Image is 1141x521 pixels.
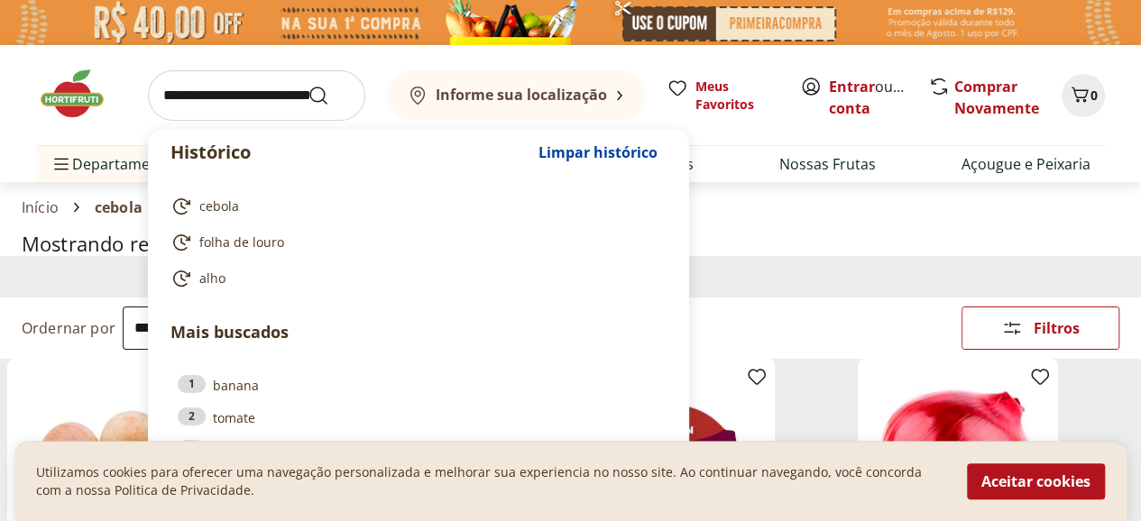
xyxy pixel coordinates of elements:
a: Comprar Novamente [954,77,1039,118]
span: alho [199,270,225,288]
span: Filtros [1034,321,1080,335]
button: Filtros [962,306,1119,350]
span: cebola [95,199,143,215]
span: 0 [1090,87,1098,104]
span: Departamentos [51,142,180,186]
button: Carrinho [1062,74,1105,117]
button: Menu [51,142,72,186]
label: Ordernar por [22,318,115,338]
button: Limpar histórico [529,131,667,174]
input: search [148,70,365,121]
p: Mais buscados [170,320,667,344]
button: Submit Search [308,85,351,106]
a: 1banana [178,375,659,395]
a: Meus Favoritos [667,78,778,114]
span: folha de louro [199,233,284,251]
div: 3 [178,440,206,458]
a: Nossas Frutas [779,153,876,175]
div: 1 [178,375,206,393]
a: alho [170,268,659,289]
a: cebola [170,196,659,217]
p: Utilizamos cookies para oferecer uma navegação personalizada e melhorar sua experiencia no nosso ... [36,463,945,499]
a: Início [22,199,59,215]
svg: Abrir Filtros [1001,317,1023,339]
a: folha de louro [170,232,659,253]
button: Informe sua localização [387,70,645,121]
span: Meus Favoritos [695,78,778,114]
b: Informe sua localização [436,85,607,105]
a: Açougue e Peixaria [962,153,1090,175]
a: Entrar [829,77,875,96]
h1: Mostrando resultados para: [22,233,1119,255]
span: Limpar histórico [538,145,658,160]
div: 2 [178,407,206,425]
span: cebola [199,197,239,215]
a: 2tomate [178,407,659,427]
span: ou [829,76,909,119]
a: Criar conta [829,77,928,118]
a: 3morango [178,440,659,460]
button: Aceitar cookies [967,463,1105,499]
p: Histórico [170,140,529,165]
img: Hortifruti [36,67,126,121]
